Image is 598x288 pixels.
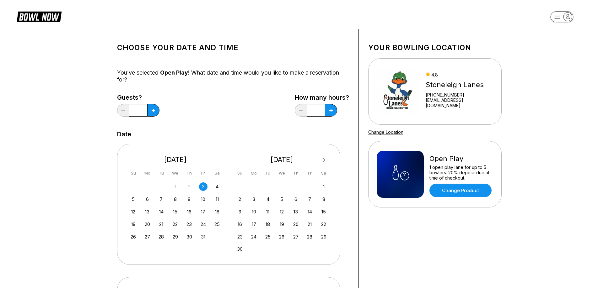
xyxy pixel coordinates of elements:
div: Choose Tuesday, November 11th, 2025 [264,207,272,216]
div: Tu [157,169,165,177]
div: Choose Saturday, November 8th, 2025 [320,195,328,203]
div: Choose Sunday, November 2nd, 2025 [236,195,244,203]
div: Choose Sunday, October 5th, 2025 [129,195,137,203]
div: Choose Wednesday, November 12th, 2025 [277,207,286,216]
span: Open Play [160,69,188,76]
a: Change Location [368,129,403,135]
div: Choose Sunday, October 19th, 2025 [129,220,137,228]
div: Choose Friday, November 14th, 2025 [305,207,314,216]
div: Choose Wednesday, October 8th, 2025 [171,195,180,203]
h1: Choose your Date and time [117,43,349,52]
div: Not available Thursday, October 2nd, 2025 [185,182,193,191]
div: Choose Thursday, October 9th, 2025 [185,195,193,203]
div: Choose Tuesday, November 25th, 2025 [264,233,272,241]
div: Choose Tuesday, October 14th, 2025 [157,207,165,216]
div: Choose Saturday, October 18th, 2025 [213,207,221,216]
div: Choose Sunday, October 26th, 2025 [129,233,137,241]
div: Choose Tuesday, October 21st, 2025 [157,220,165,228]
div: Choose Sunday, October 12th, 2025 [129,207,137,216]
div: Fr [305,169,314,177]
div: Choose Sunday, November 23rd, 2025 [236,233,244,241]
div: Choose Wednesday, November 5th, 2025 [277,195,286,203]
div: Choose Friday, October 10th, 2025 [199,195,207,203]
div: Choose Monday, November 24th, 2025 [250,233,258,241]
h1: Your bowling location [368,43,502,52]
div: Choose Monday, November 3rd, 2025 [250,195,258,203]
div: Choose Saturday, November 15th, 2025 [320,207,328,216]
div: Choose Monday, October 13th, 2025 [143,207,152,216]
div: Choose Tuesday, November 4th, 2025 [264,195,272,203]
div: Mo [143,169,152,177]
div: Fr [199,169,207,177]
div: 4.8 [426,72,493,77]
div: Choose Monday, October 27th, 2025 [143,233,152,241]
div: Su [129,169,137,177]
div: Su [236,169,244,177]
div: Choose Thursday, October 16th, 2025 [185,207,193,216]
div: Choose Friday, October 17th, 2025 [199,207,207,216]
div: Not available Wednesday, October 1st, 2025 [171,182,180,191]
div: Choose Friday, November 28th, 2025 [305,233,314,241]
div: 1 open play lane for up to 5 bowlers. 20% deposit due at time of checkout. [429,165,493,181]
div: Tu [264,169,272,177]
div: Choose Monday, October 20th, 2025 [143,220,152,228]
div: Choose Saturday, November 1st, 2025 [320,182,328,191]
div: Th [185,169,193,177]
div: Choose Saturday, October 25th, 2025 [213,220,221,228]
div: Choose Wednesday, October 22nd, 2025 [171,220,180,228]
div: [DATE] [127,155,224,164]
div: Choose Friday, October 24th, 2025 [199,220,207,228]
div: Choose Tuesday, October 7th, 2025 [157,195,165,203]
div: Choose Monday, November 17th, 2025 [250,220,258,228]
div: Choose Friday, October 3rd, 2025 [199,182,207,191]
div: Choose Monday, October 6th, 2025 [143,195,152,203]
div: Choose Wednesday, November 26th, 2025 [277,233,286,241]
div: Choose Wednesday, October 29th, 2025 [171,233,180,241]
button: Next Month [319,155,329,165]
img: Open Play [377,151,424,198]
div: Choose Thursday, October 23rd, 2025 [185,220,193,228]
div: Sa [213,169,221,177]
div: [PHONE_NUMBER] [426,92,493,97]
div: We [171,169,180,177]
div: Choose Thursday, November 13th, 2025 [292,207,300,216]
div: Sa [320,169,328,177]
div: Choose Saturday, November 22nd, 2025 [320,220,328,228]
a: Change Product [429,184,492,197]
div: Choose Wednesday, October 15th, 2025 [171,207,180,216]
div: Choose Saturday, October 11th, 2025 [213,195,221,203]
div: Choose Monday, November 10th, 2025 [250,207,258,216]
div: Stoneleigh Lanes [426,81,493,89]
div: Choose Tuesday, November 18th, 2025 [264,220,272,228]
div: Choose Friday, November 21st, 2025 [305,220,314,228]
div: month 2025-11 [235,182,329,254]
div: Choose Saturday, November 29th, 2025 [320,233,328,241]
div: Choose Friday, November 7th, 2025 [305,195,314,203]
div: month 2025-10 [128,182,223,241]
div: Th [292,169,300,177]
div: You’ve selected ! What date and time would you like to make a reservation for? [117,69,349,83]
img: Stoneleigh Lanes [377,68,420,115]
div: Choose Tuesday, October 28th, 2025 [157,233,165,241]
a: [EMAIL_ADDRESS][DOMAIN_NAME] [426,97,493,108]
label: Guests? [117,94,159,101]
label: How many hours? [295,94,349,101]
div: Choose Sunday, November 16th, 2025 [236,220,244,228]
div: [DATE] [233,155,331,164]
label: Date [117,131,131,138]
div: We [277,169,286,177]
div: Mo [250,169,258,177]
div: Choose Saturday, October 4th, 2025 [213,182,221,191]
div: Choose Thursday, November 6th, 2025 [292,195,300,203]
div: Choose Sunday, November 30th, 2025 [236,245,244,253]
div: Open Play [429,154,493,163]
div: Choose Thursday, November 20th, 2025 [292,220,300,228]
div: Choose Friday, October 31st, 2025 [199,233,207,241]
div: Choose Wednesday, November 19th, 2025 [277,220,286,228]
div: Choose Thursday, October 30th, 2025 [185,233,193,241]
div: Choose Thursday, November 27th, 2025 [292,233,300,241]
div: Choose Sunday, November 9th, 2025 [236,207,244,216]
